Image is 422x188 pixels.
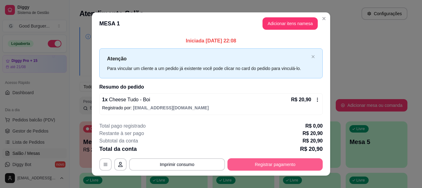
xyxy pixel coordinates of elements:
button: close [311,55,315,59]
p: Restante à ser pago [99,130,144,137]
p: R$ 20,90 [303,130,323,137]
header: MESA 1 [92,12,330,35]
button: Registrar pagamento [227,158,323,171]
p: R$ 0,00 [305,122,323,130]
p: Total pago registrado [99,122,146,130]
p: Registrado por: [102,105,320,111]
span: [EMAIL_ADDRESS][DOMAIN_NAME] [133,105,209,110]
h2: Resumo do pedido [99,83,323,91]
button: Imprimir consumo [129,158,225,171]
p: 1 x [102,96,150,103]
p: R$ 20,90 [303,137,323,145]
p: R$ 20,90 [291,96,311,103]
div: Para vincular um cliente a um pedido já existente você pode clicar no card do pedido para vinculá... [107,65,309,72]
p: R$ 20,90 [300,145,323,153]
button: Adicionar itens namesa [263,17,318,30]
span: Cheese Tudo - Boi [108,97,150,102]
button: Close [319,14,329,24]
p: Iniciada [DATE] 22:08 [99,37,323,45]
p: Atenção [107,55,309,63]
p: Subtotal da conta [99,137,138,145]
p: Total da conta [99,145,137,153]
